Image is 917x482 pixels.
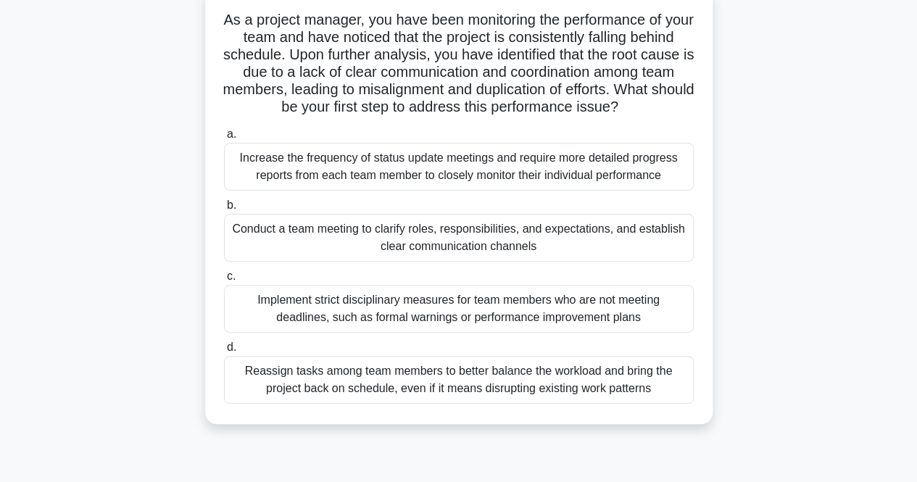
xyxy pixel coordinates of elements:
[224,214,694,262] div: Conduct a team meeting to clarify roles, responsibilities, and expectations, and establish clear ...
[227,128,236,140] span: a.
[227,341,236,353] span: d.
[227,270,236,282] span: c.
[224,285,694,333] div: Implement strict disciplinary measures for team members who are not meeting deadlines, such as fo...
[223,11,695,117] h5: As a project manager, you have been monitoring the performance of your team and have noticed that...
[227,199,236,211] span: b.
[224,356,694,404] div: Reassign tasks among team members to better balance the workload and bring the project back on sc...
[224,143,694,191] div: Increase the frequency of status update meetings and require more detailed progress reports from ...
